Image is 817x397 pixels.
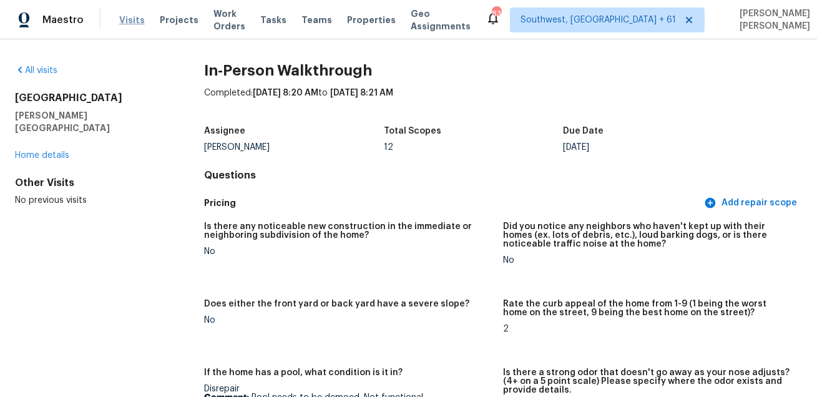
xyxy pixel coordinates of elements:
span: Visits [119,14,145,26]
span: Work Orders [213,7,245,32]
a: Home details [15,151,69,160]
span: Southwest, [GEOGRAPHIC_DATA] + 61 [521,14,676,26]
h5: Does either the front yard or back yard have a severe slope? [204,300,469,308]
span: Teams [301,14,332,26]
h2: [GEOGRAPHIC_DATA] [15,92,164,104]
h5: Is there a strong odor that doesn't go away as your nose adjusts? (4+ on a 5 point scale) Please ... [503,368,792,395]
div: 2 [503,325,792,333]
div: No [204,316,493,325]
h5: Did you notice any neighbors who haven't kept up with their homes (ex. lots of debris, etc.), lou... [503,222,792,248]
div: No [204,247,493,256]
span: Tasks [260,16,286,24]
div: [DATE] [563,143,742,152]
div: 12 [384,143,563,152]
span: [DATE] 8:20 AM [253,89,318,97]
div: Other Visits [15,177,164,189]
span: Maestro [42,14,84,26]
h5: Due Date [563,127,604,135]
span: Projects [160,14,198,26]
h5: [PERSON_NAME][GEOGRAPHIC_DATA] [15,109,164,134]
div: [PERSON_NAME] [204,143,383,152]
h5: Total Scopes [384,127,441,135]
h5: If the home has a pool, what condition is it in? [204,368,403,377]
span: No previous visits [15,196,87,205]
h5: Assignee [204,127,245,135]
h5: Is there any noticeable new construction in the immediate or neighboring subdivision of the home? [204,222,493,240]
span: [PERSON_NAME] [PERSON_NAME] [735,7,810,32]
div: 836 [492,7,501,20]
span: Properties [347,14,396,26]
h4: Questions [204,169,802,182]
h2: In-Person Walkthrough [204,64,802,77]
button: Add repair scope [702,192,802,215]
a: All visits [15,66,57,75]
span: Add repair scope [707,195,797,211]
span: [DATE] 8:21 AM [330,89,393,97]
div: Completed: to [204,87,802,119]
div: No [503,256,792,265]
h5: Pricing [204,197,702,210]
h5: Rate the curb appeal of the home from 1-9 (1 being the worst home on the street, 9 being the best... [503,300,792,317]
span: Geo Assignments [411,7,471,32]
